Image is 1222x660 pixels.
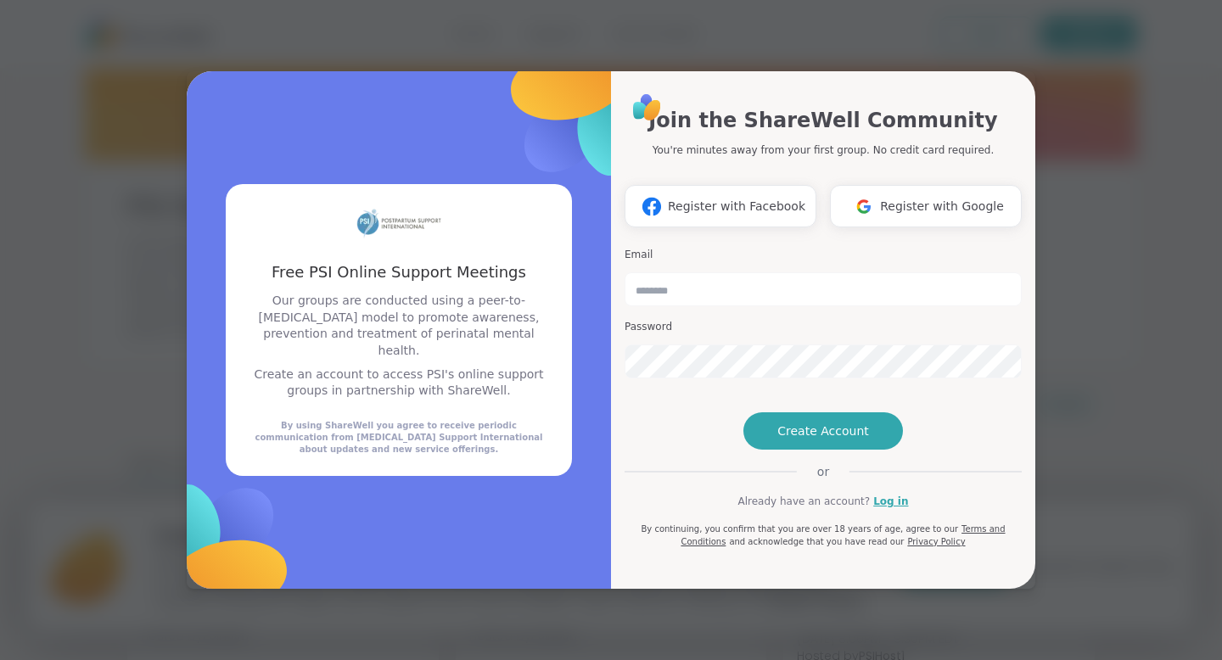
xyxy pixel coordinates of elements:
[743,412,903,450] button: Create Account
[729,537,904,546] span: and acknowledge that you have read our
[648,105,997,136] h1: Join the ShareWell Community
[246,420,552,456] div: By using ShareWell you agree to receive periodic communication from [MEDICAL_DATA] Support Intern...
[830,185,1022,227] button: Register with Google
[848,191,880,222] img: ShareWell Logomark
[777,422,869,439] span: Create Account
[681,524,1005,546] a: Terms and Conditions
[873,494,908,509] a: Log in
[737,494,870,509] span: Already have an account?
[907,537,965,546] a: Privacy Policy
[246,261,552,282] h3: Free PSI Online Support Meetings
[653,143,994,158] p: You're minutes away from your first group. No credit card required.
[641,524,958,534] span: By continuing, you confirm that you are over 18 years of age, agree to our
[246,293,552,359] p: Our groups are conducted using a peer-to-[MEDICAL_DATA] model to promote awareness, prevention an...
[625,320,1022,334] h3: Password
[625,185,816,227] button: Register with Facebook
[668,198,805,215] span: Register with Facebook
[625,248,1022,262] h3: Email
[628,88,666,126] img: ShareWell Logo
[880,198,1004,215] span: Register with Google
[797,463,849,480] span: or
[246,366,552,400] p: Create an account to access PSI's online support groups in partnership with ShareWell.
[356,204,441,241] img: partner logo
[636,191,668,222] img: ShareWell Logomark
